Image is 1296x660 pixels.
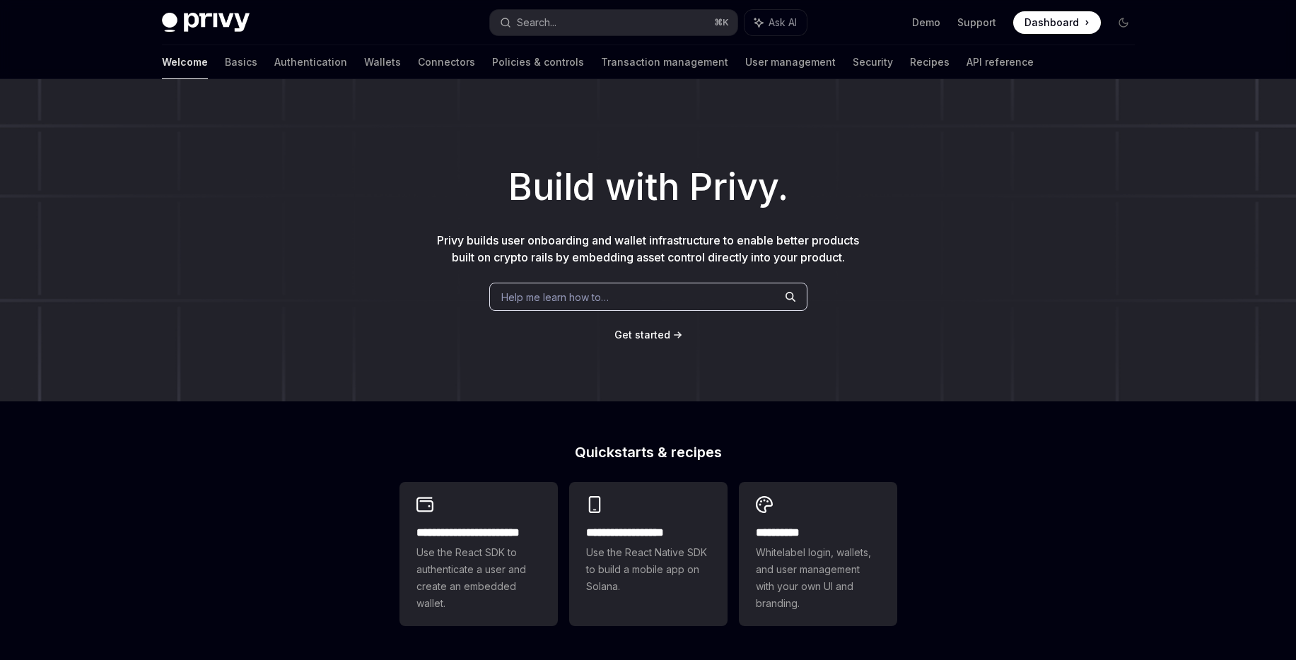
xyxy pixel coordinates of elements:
span: Help me learn how to… [501,290,609,305]
div: Search... [517,14,556,31]
h2: Quickstarts & recipes [399,445,897,459]
a: Wallets [364,45,401,79]
span: Use the React Native SDK to build a mobile app on Solana. [586,544,711,595]
button: Ask AI [745,10,807,35]
a: Get started [614,328,670,342]
span: ⌘ K [714,17,729,28]
a: Basics [225,45,257,79]
span: Dashboard [1024,16,1079,30]
a: Dashboard [1013,11,1101,34]
a: Support [957,16,996,30]
img: dark logo [162,13,250,33]
button: Search...⌘K [490,10,737,35]
h1: Build with Privy. [23,160,1273,215]
span: Whitelabel login, wallets, and user management with your own UI and branding. [756,544,880,612]
a: **** *****Whitelabel login, wallets, and user management with your own UI and branding. [739,482,897,626]
a: Security [853,45,893,79]
span: Get started [614,329,670,341]
span: Use the React SDK to authenticate a user and create an embedded wallet. [416,544,541,612]
button: Toggle dark mode [1112,11,1135,34]
a: Authentication [274,45,347,79]
a: **** **** **** ***Use the React Native SDK to build a mobile app on Solana. [569,482,728,626]
a: User management [745,45,836,79]
a: Connectors [418,45,475,79]
a: Transaction management [601,45,728,79]
a: Demo [912,16,940,30]
a: Welcome [162,45,208,79]
a: Policies & controls [492,45,584,79]
a: API reference [967,45,1034,79]
span: Privy builds user onboarding and wallet infrastructure to enable better products built on crypto ... [437,233,859,264]
a: Recipes [910,45,950,79]
span: Ask AI [769,16,797,30]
